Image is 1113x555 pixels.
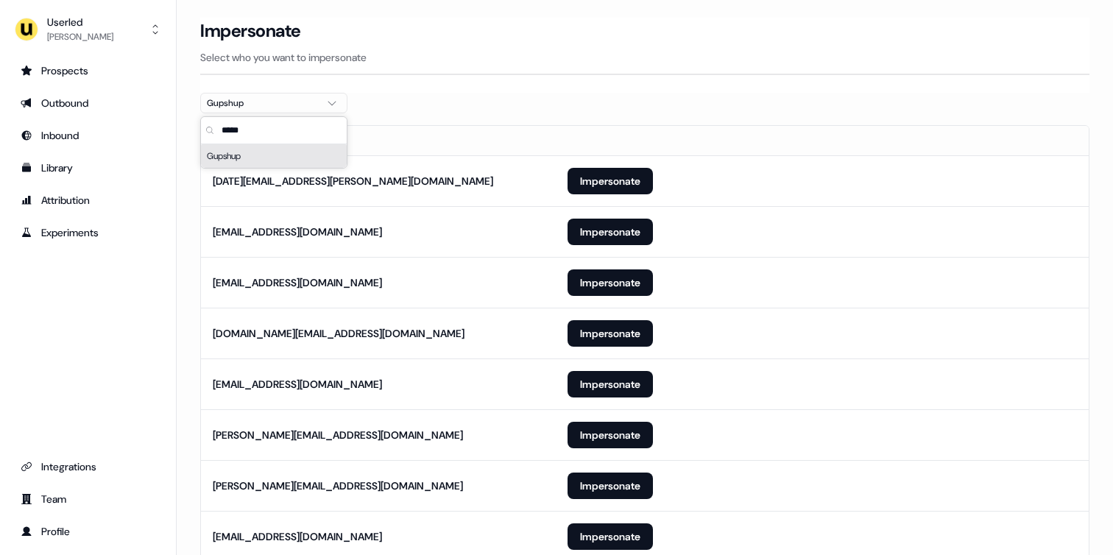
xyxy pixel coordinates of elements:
[213,174,493,188] div: [DATE][EMAIL_ADDRESS][PERSON_NAME][DOMAIN_NAME]
[12,455,164,478] a: Go to integrations
[568,371,653,397] button: Impersonate
[213,428,463,442] div: [PERSON_NAME][EMAIL_ADDRESS][DOMAIN_NAME]
[201,144,347,168] div: Suggestions
[213,275,382,290] div: [EMAIL_ADDRESS][DOMAIN_NAME]
[207,96,317,110] div: Gupshup
[21,225,155,240] div: Experiments
[213,478,463,493] div: [PERSON_NAME][EMAIL_ADDRESS][DOMAIN_NAME]
[12,12,164,47] button: Userled[PERSON_NAME]
[47,15,113,29] div: Userled
[47,29,113,44] div: [PERSON_NAME]
[21,63,155,78] div: Prospects
[568,219,653,245] button: Impersonate
[12,221,164,244] a: Go to experiments
[12,59,164,82] a: Go to prospects
[12,156,164,180] a: Go to templates
[200,20,301,42] h3: Impersonate
[568,422,653,448] button: Impersonate
[12,487,164,511] a: Go to team
[21,459,155,474] div: Integrations
[201,144,347,168] div: Gupshup
[568,320,653,347] button: Impersonate
[213,326,464,341] div: [DOMAIN_NAME][EMAIL_ADDRESS][DOMAIN_NAME]
[200,50,1089,65] p: Select who you want to impersonate
[21,492,155,506] div: Team
[568,523,653,550] button: Impersonate
[568,473,653,499] button: Impersonate
[21,128,155,143] div: Inbound
[12,91,164,115] a: Go to outbound experience
[21,193,155,208] div: Attribution
[213,377,382,392] div: [EMAIL_ADDRESS][DOMAIN_NAME]
[12,188,164,212] a: Go to attribution
[200,93,347,113] button: Gupshup
[12,124,164,147] a: Go to Inbound
[213,529,382,544] div: [EMAIL_ADDRESS][DOMAIN_NAME]
[21,524,155,539] div: Profile
[21,96,155,110] div: Outbound
[201,126,556,155] th: Email
[12,520,164,543] a: Go to profile
[568,269,653,296] button: Impersonate
[568,168,653,194] button: Impersonate
[21,160,155,175] div: Library
[213,225,382,239] div: [EMAIL_ADDRESS][DOMAIN_NAME]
